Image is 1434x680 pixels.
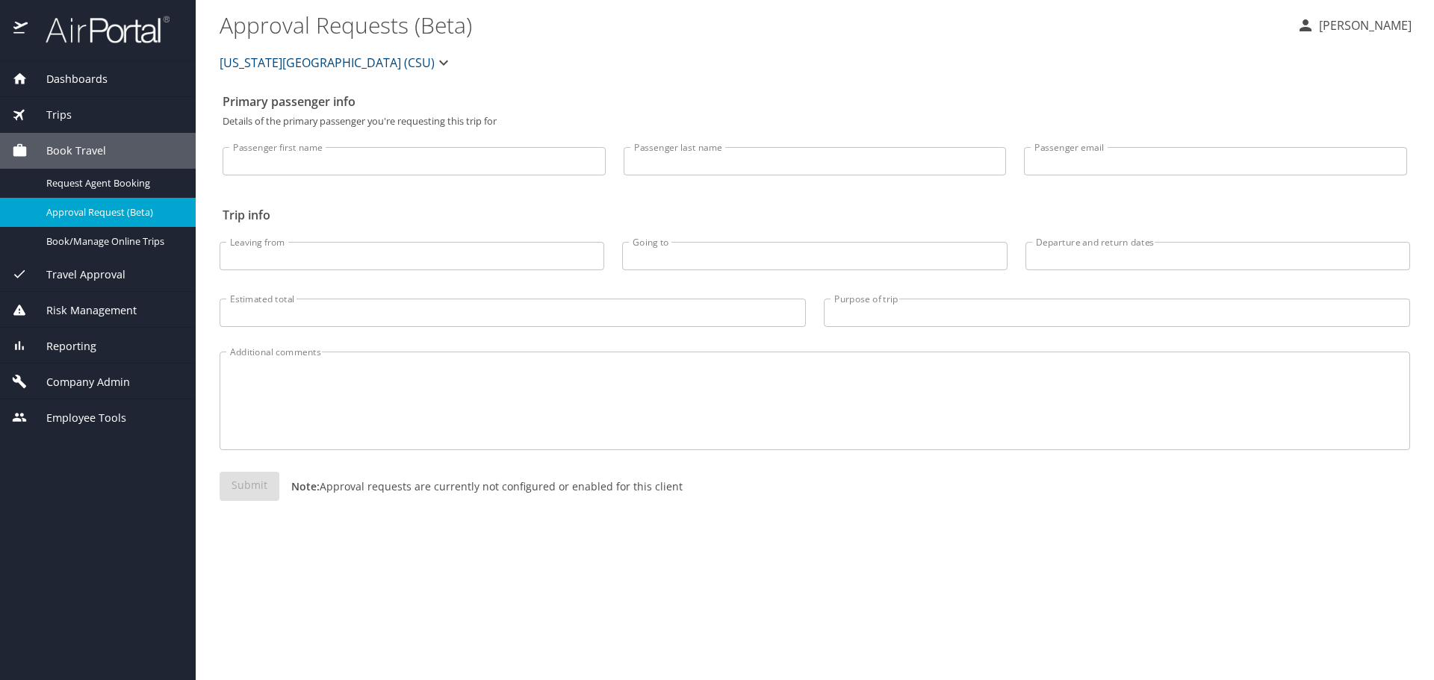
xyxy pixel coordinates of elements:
[46,234,178,249] span: Book/Manage Online Trips
[214,48,459,78] button: [US_STATE][GEOGRAPHIC_DATA] (CSU)
[28,143,106,159] span: Book Travel
[220,1,1285,48] h1: Approval Requests (Beta)
[13,15,29,44] img: icon-airportal.png
[1291,12,1418,39] button: [PERSON_NAME]
[223,116,1407,126] p: Details of the primary passenger you're requesting this trip for
[28,374,130,390] span: Company Admin
[28,410,126,426] span: Employee Tools
[1314,16,1412,34] p: [PERSON_NAME]
[28,266,125,283] span: Travel Approval
[28,71,108,87] span: Dashboards
[279,478,683,494] p: Approval requests are currently not configured or enabled for this client
[29,15,170,44] img: airportal-logo.png
[223,90,1407,113] h2: Primary passenger info
[28,302,137,319] span: Risk Management
[220,52,435,73] span: [US_STATE][GEOGRAPHIC_DATA] (CSU)
[28,107,72,123] span: Trips
[28,338,96,355] span: Reporting
[46,205,178,219] span: Approval Request (Beta)
[291,479,320,493] strong: Note:
[223,203,1407,227] h2: Trip info
[46,176,178,190] span: Request Agent Booking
